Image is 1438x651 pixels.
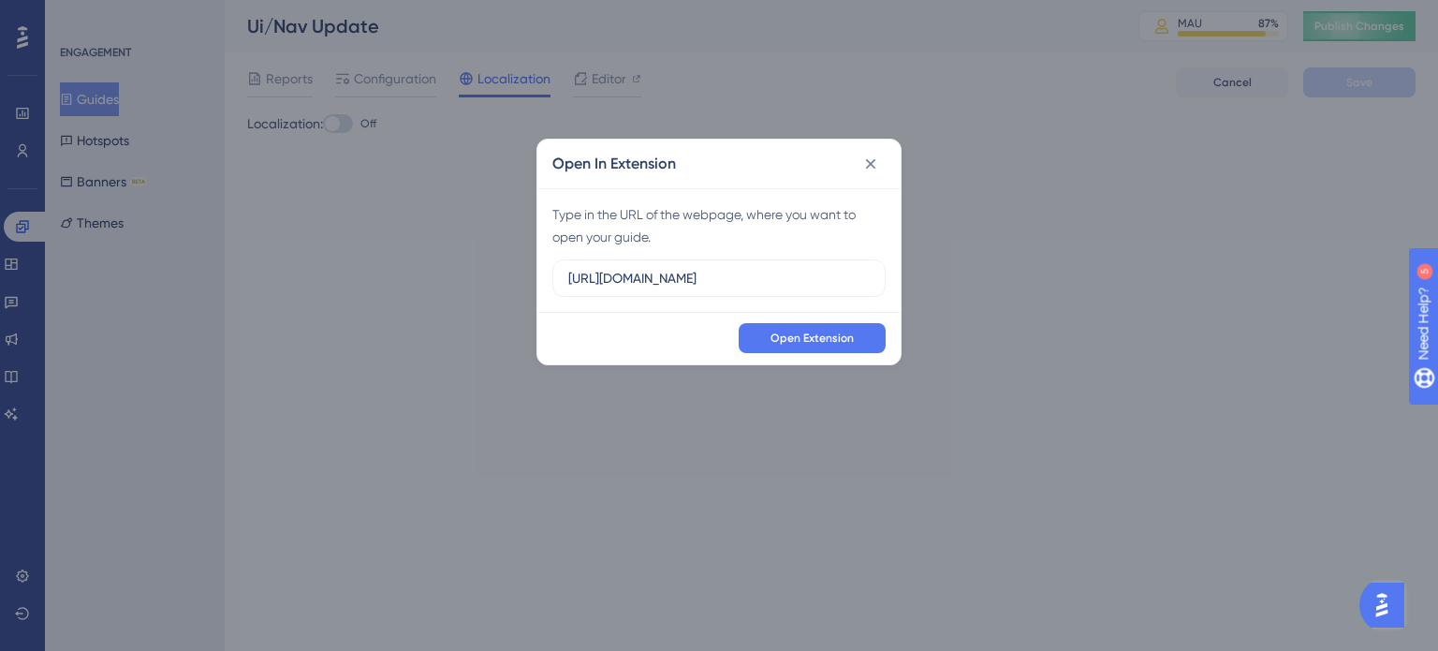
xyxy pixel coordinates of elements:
span: Need Help? [44,5,117,27]
span: Open Extension [770,331,854,346]
input: URL [568,268,870,289]
div: 5 [130,9,136,24]
div: Type in the URL of the webpage, where you want to open your guide. [552,203,886,248]
iframe: UserGuiding AI Assistant Launcher [1359,577,1416,633]
h2: Open In Extension [552,153,676,175]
